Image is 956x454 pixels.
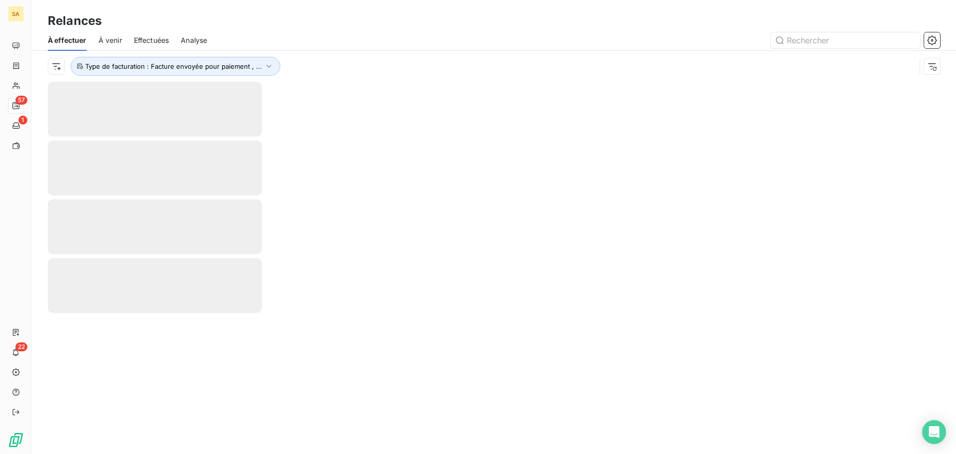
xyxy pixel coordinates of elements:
[85,62,262,70] span: Type de facturation : Facture envoyée pour paiement , ...
[71,57,280,76] button: Type de facturation : Facture envoyée pour paiement , ...
[48,12,102,30] h3: Relances
[99,35,122,45] span: À venir
[922,420,946,444] div: Open Intercom Messenger
[771,32,920,48] input: Rechercher
[8,6,24,22] div: SA
[181,35,207,45] span: Analyse
[8,432,24,448] img: Logo LeanPay
[15,96,27,105] span: 57
[15,342,27,351] span: 22
[134,35,169,45] span: Effectuées
[48,35,87,45] span: À effectuer
[18,116,27,125] span: 1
